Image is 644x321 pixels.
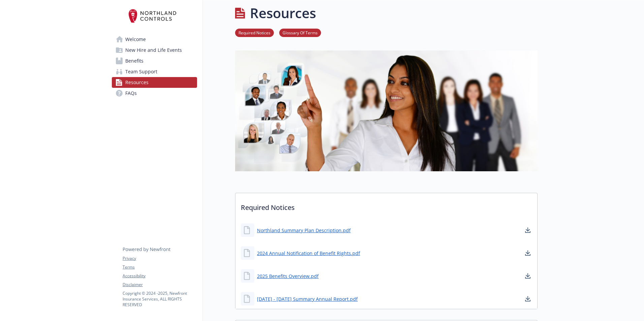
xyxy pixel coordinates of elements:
span: FAQs [125,88,137,99]
a: Terms [123,264,197,270]
a: Benefits [112,56,197,66]
a: Northland Summary Plan Description.pdf [257,227,351,234]
span: Benefits [125,56,143,66]
p: Copyright © 2024 - 2025 , Newfront Insurance Services, ALL RIGHTS RESERVED [123,290,197,308]
a: Glossary Of Terms [279,29,321,36]
a: download document [524,272,532,280]
p: Required Notices [235,193,537,218]
span: Welcome [125,34,146,45]
a: Team Support [112,66,197,77]
a: 2024 Annual Notification of Benefit Rights.pdf [257,250,360,257]
span: Resources [125,77,149,88]
h1: Resources [250,3,316,23]
a: download document [524,226,532,234]
a: Accessibility [123,273,197,279]
a: New Hire and Life Events [112,45,197,56]
img: resources page banner [235,50,538,171]
a: [DATE] - [DATE] Summary Annual Report.pdf [257,295,358,302]
a: download document [524,249,532,257]
a: download document [524,295,532,303]
a: FAQs [112,88,197,99]
a: 2025 Benefits Overview.pdf [257,273,319,280]
span: New Hire and Life Events [125,45,182,56]
a: Privacy [123,255,197,261]
a: Resources [112,77,197,88]
a: Required Notices [235,29,274,36]
span: Team Support [125,66,157,77]
a: Disclaimer [123,282,197,288]
a: Welcome [112,34,197,45]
